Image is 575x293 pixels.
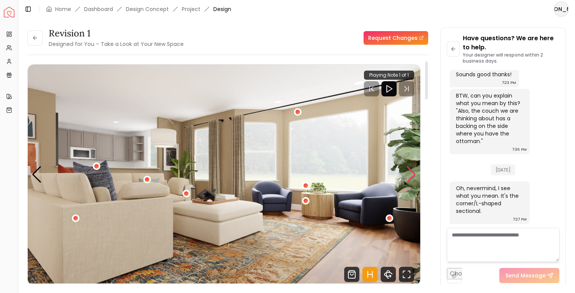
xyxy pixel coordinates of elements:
div: 7:23 PM [502,79,516,87]
a: Request Changes [364,31,428,45]
li: Design Concept [126,5,169,13]
div: Previous slide [32,166,42,183]
h3: Revision 1 [49,27,184,39]
div: 3 / 5 [28,65,420,285]
div: Oh, nevermind, I see what you mean. It's the corner/L-shaped sectional. [456,184,522,215]
nav: breadcrumb [46,5,231,13]
svg: Fullscreen [399,267,414,282]
a: Dashboard [84,5,113,13]
span: [PERSON_NAME] [554,2,568,16]
a: Spacejoy [4,7,14,17]
div: Carousel [28,65,420,285]
div: Playing Note 1 of 1 [364,71,414,80]
span: Design [213,5,231,13]
div: 7:36 PM [512,146,527,153]
div: Sounds good thanks! [456,71,511,78]
p: Your designer will respond within 2 business days. [463,52,559,64]
small: Designed for You – Take a Look at Your New Space [49,40,184,48]
p: Have questions? We are here to help. [463,34,559,52]
a: Project [182,5,200,13]
div: BTW, can you explain what you mean by this? "Also, the couch we are thinking about has a backing ... [456,92,522,145]
button: [PERSON_NAME] [554,2,569,17]
svg: Shop Products from this design [344,267,359,282]
svg: 360 View [381,267,396,282]
div: 7:27 PM [513,216,527,223]
svg: Hotspots Toggle [362,267,378,282]
div: Next slide [406,166,416,183]
span: [DATE] [491,164,515,175]
img: Spacejoy Logo [4,7,14,17]
img: Design Render 3 [28,65,420,285]
svg: Play [384,84,394,93]
a: Home [55,5,71,13]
